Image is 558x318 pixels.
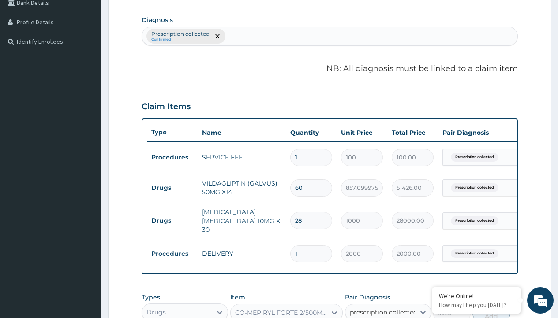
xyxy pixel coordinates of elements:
[337,124,387,141] th: Unit Price
[439,292,514,300] div: We're Online!
[145,4,166,26] div: Minimize live chat window
[230,293,245,302] label: Item
[146,308,166,317] div: Drugs
[451,249,498,258] span: Prescription collected
[147,246,198,262] td: Procedures
[198,124,286,141] th: Name
[438,124,535,141] th: Pair Diagnosis
[345,293,390,302] label: Pair Diagnosis
[451,183,498,192] span: Prescription collected
[198,203,286,238] td: [MEDICAL_DATA] [MEDICAL_DATA] 10MG X 30
[235,308,328,317] div: CO-MEPIRYL FORTE 2/500MG X 30
[147,149,198,166] td: Procedures
[147,124,198,140] th: Type
[4,219,168,250] textarea: Type your message and hit 'Enter'
[16,44,36,66] img: d_794563401_company_1708531726252_794563401
[198,245,286,262] td: DELIVERY
[46,49,148,61] div: Chat with us now
[198,148,286,166] td: SERVICE FEE
[451,216,498,225] span: Prescription collected
[198,174,286,201] td: VILDAGLIPTIN (GALVUS) 50MG X14
[142,15,173,24] label: Diagnosis
[151,38,210,42] small: Confirmed
[387,124,438,141] th: Total Price
[147,180,198,196] td: Drugs
[151,30,210,38] p: Prescription collected
[142,102,191,112] h3: Claim Items
[286,124,337,141] th: Quantity
[451,153,498,162] span: Prescription collected
[51,100,122,189] span: We're online!
[142,294,160,301] label: Types
[142,63,518,75] p: NB: All diagnosis must be linked to a claim item
[439,301,514,309] p: How may I help you today?
[147,212,198,229] td: Drugs
[213,32,221,40] span: remove selection option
